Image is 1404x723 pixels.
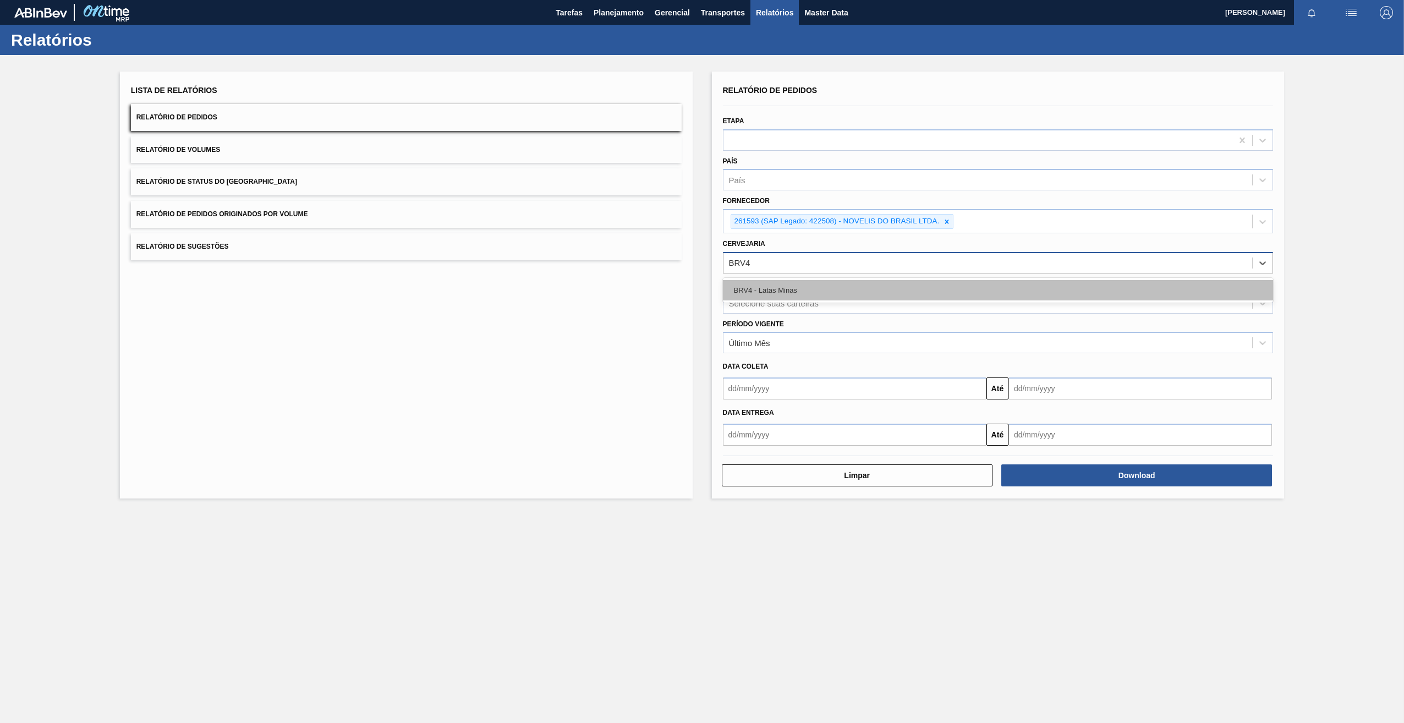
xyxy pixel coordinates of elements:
[723,363,769,370] span: Data coleta
[131,86,217,95] span: Lista de Relatórios
[556,6,583,19] span: Tarefas
[731,215,941,228] div: 261593 (SAP Legado: 422508) - NOVELIS DO BRASIL LTDA.
[594,6,644,19] span: Planejamento
[723,240,765,248] label: Cervejaria
[131,168,682,195] button: Relatório de Status do [GEOGRAPHIC_DATA]
[136,146,220,154] span: Relatório de Volumes
[11,34,206,46] h1: Relatórios
[131,136,682,163] button: Relatório de Volumes
[1008,377,1272,399] input: dd/mm/yyyy
[14,8,67,18] img: TNhmsLtSVTkK8tSr43FrP2fwEKptu5GPRR3wAAAABJRU5ErkJggg==
[723,320,784,328] label: Período Vigente
[131,201,682,228] button: Relatório de Pedidos Originados por Volume
[1345,6,1358,19] img: userActions
[723,424,986,446] input: dd/mm/yyyy
[722,464,992,486] button: Limpar
[655,6,690,19] span: Gerencial
[136,210,308,218] span: Relatório de Pedidos Originados por Volume
[723,117,744,125] label: Etapa
[756,6,793,19] span: Relatórios
[723,86,818,95] span: Relatório de Pedidos
[136,178,297,185] span: Relatório de Status do [GEOGRAPHIC_DATA]
[729,298,819,308] div: Selecione suas carteiras
[1294,5,1329,20] button: Notificações
[986,377,1008,399] button: Até
[804,6,848,19] span: Master Data
[131,233,682,260] button: Relatório de Sugestões
[1001,464,1272,486] button: Download
[729,176,745,185] div: País
[1380,6,1393,19] img: Logout
[131,104,682,131] button: Relatório de Pedidos
[701,6,745,19] span: Transportes
[723,157,738,165] label: País
[136,243,229,250] span: Relatório de Sugestões
[136,113,217,121] span: Relatório de Pedidos
[723,280,1274,300] div: BRV4 - Latas Minas
[729,338,770,348] div: Último Mês
[986,424,1008,446] button: Até
[723,197,770,205] label: Fornecedor
[723,409,774,417] span: Data Entrega
[723,377,986,399] input: dd/mm/yyyy
[1008,424,1272,446] input: dd/mm/yyyy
